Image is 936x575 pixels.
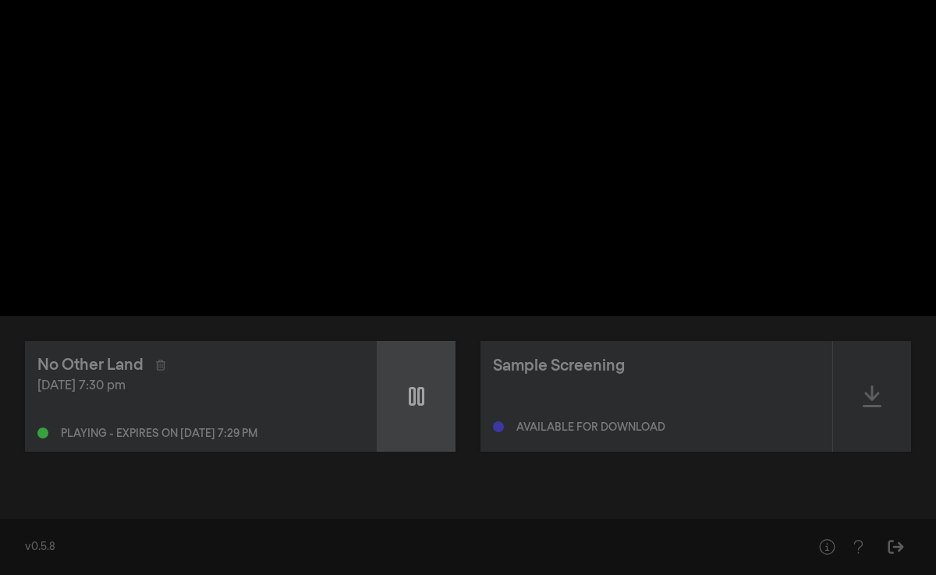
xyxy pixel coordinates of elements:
div: No Other Land [37,353,144,377]
button: Help [842,531,874,563]
button: Help [811,531,842,563]
button: Sign Out [880,531,911,563]
div: [DATE] 7:30 pm [37,377,364,396]
div: v0.5.8 [25,539,780,555]
div: Playing - expires on [DATE] 7:29 pm [61,428,257,439]
div: Available for download [516,422,665,433]
div: Sample Screening [493,354,625,378]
